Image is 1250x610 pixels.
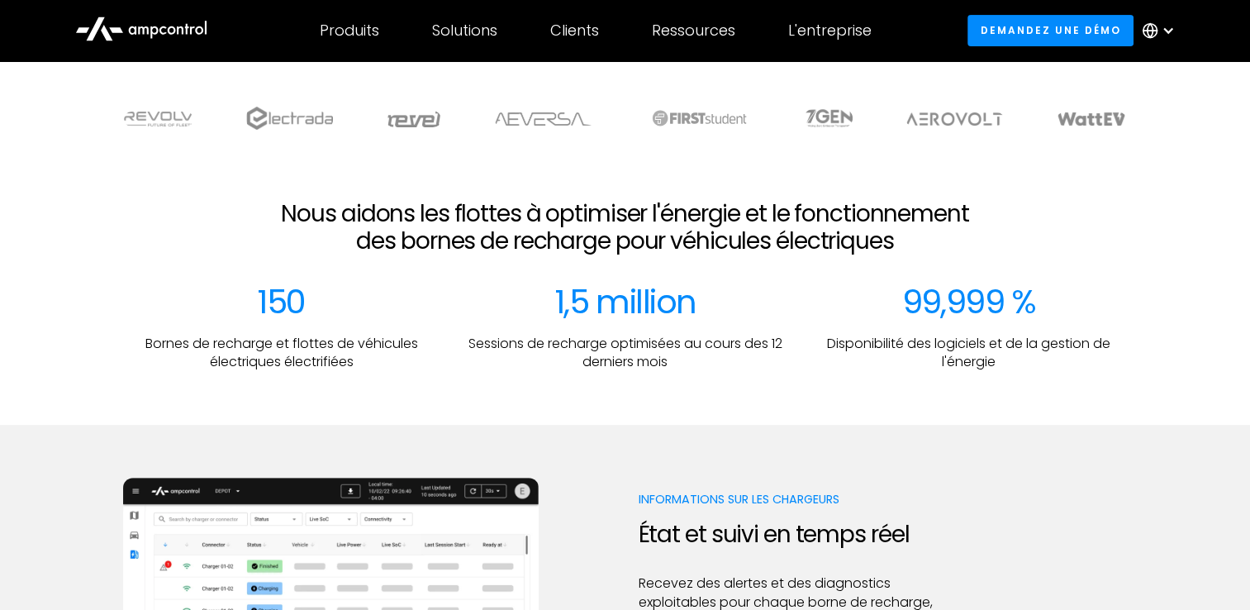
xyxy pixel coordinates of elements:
div: Ressources [652,21,735,40]
div: Produits [320,21,379,40]
h2: État et suivi en temps réel [639,521,957,549]
div: Clients [550,21,599,40]
div: 150 [257,282,305,322]
div: 1,5 million [554,282,696,322]
p: Informations sur les chargeurs [639,491,957,508]
div: L'entreprise [788,21,872,40]
p: Sessions de recharge optimisées au cours des 12 derniers mois [467,335,784,372]
p: Disponibilité des logiciels et de la gestion de l'énergie [810,335,1128,372]
img: Aerovolt Logo [905,112,1004,126]
h2: Nous aidons les flottes à optimiser l'énergie et le fonctionnement des bornes de recharge pour vé... [26,200,1224,255]
img: electrada logo [246,107,333,130]
div: Solutions [432,21,497,40]
img: WattEV logo [1057,112,1126,126]
a: Demandez une démo [967,15,1134,45]
p: Bornes de recharge et flottes de véhicules électriques électrifiées [123,335,440,372]
div: 99,999 % [901,282,1035,322]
